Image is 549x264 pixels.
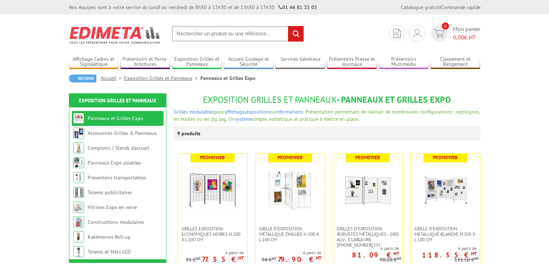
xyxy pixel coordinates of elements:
img: Grille d'exposition métallique Zinguée H 200 x L 100 cm [265,165,315,215]
a: Grille d'exposition métallique blanche H 200 x L 100 cm [411,226,480,242]
a: Présentoirs et Porte-brochures [121,56,170,68]
img: Kakémonos Roll-up [73,231,84,242]
span: Grilles d'exposition robustes métalliques - gris alu - 3 largeurs [PHONE_NUMBER] cm [337,226,399,248]
a: affichage [225,108,245,115]
a: Accessoires Grilles & Panneaux [88,130,157,136]
sup: HT [397,256,401,261]
b: Promoweb [433,154,458,161]
p: 118.35 € [422,253,476,257]
img: Grilles Exposition Economiques Noires H 200 x L 100 cm [187,165,238,215]
span: Grilles Exposition Economiques Noires H 200 x L 100 cm [182,226,244,242]
a: Panneaux Expo pliables [88,159,141,166]
img: devis rapide [393,29,401,38]
a: Kakémonos Roll-up [88,234,131,240]
img: Accessoires Grilles & Panneaux [73,128,84,139]
a: Grilles Exposition Economiques Noires H 200 x L 100 cm [178,226,247,242]
span: 0 [442,22,449,30]
img: Comptoirs / Stands d'accueil [73,142,84,153]
sup: HT [196,256,201,261]
b: Promoweb [355,154,380,161]
span: Grille d'exposition métallique blanche H 200 x L 100 cm [414,226,476,242]
a: Catalogue gratuit [401,4,440,10]
li: Panneaux et Grilles Expo [200,74,256,82]
div: Nos équipes sont à votre service du lundi au vendredi de 8h30 à 12h30 et de 13h30 à 17h30 [69,4,317,11]
p: 94 € [262,257,276,263]
a: Constructions modulaires [88,219,144,225]
a: Accueil Guidage et Sécurité [224,56,274,68]
img: devis rapide [434,29,444,38]
a: Retour [69,74,96,82]
div: | [401,4,480,11]
img: Grilles d'exposition robustes métalliques - gris alu - 3 largeurs 70-100-120 cm [343,165,393,215]
a: devis rapide 0 Mon panier 0,00€ HT [429,25,480,42]
b: Promoweb [200,154,225,161]
input: Rechercher un produit ou une référence... [172,26,304,42]
b: Promoweb [278,154,302,161]
sup: HT [238,255,244,261]
p: 79.90 € [278,257,321,261]
a: Comptoirs / Stands d'accueil [88,145,149,151]
p: 9 produits [177,126,204,141]
a: Vitrines Expo en verre [88,204,137,210]
span: Exposition Grilles et Panneaux [203,94,336,105]
sup: HT [393,251,399,257]
strong: 01 46 81 33 03 [278,4,317,10]
a: Accueil [101,75,124,81]
a: Services Généraux [275,56,325,68]
a: Panneaux et Grilles Expo [88,115,143,122]
sup: HT [316,255,321,261]
p: 81.09 € [352,253,399,257]
sup: HT [471,251,476,257]
a: Grille d'exposition métallique Zinguée H 200 x L 100 cm [256,226,325,242]
a: Totems publicitaires [88,189,132,196]
p: 77.35 € [202,257,244,261]
a: Classement et Rangement [431,56,480,68]
span: Mon panier [453,25,480,42]
a: Grilles d'exposition robustes métalliques - gris alu - 3 largeurs [PHONE_NUMBER] cm [333,226,402,248]
a: Présentoirs Multimédia [379,56,429,68]
img: Edimeta [69,22,161,48]
span: Grille d'exposition métallique Zinguée H 200 x L 100 cm [259,226,321,242]
a: Totems et Mâts LCD [88,248,131,255]
h1: - Panneaux et Grilles Expo [174,95,480,105]
p: 131.50 € [454,257,479,263]
img: Grille d'exposition métallique blanche H 200 x L 100 cm [420,165,471,215]
a: informations [275,108,303,115]
p: 91 € [186,257,201,263]
img: Totems publicitaires [73,187,84,198]
span: 0,00 [453,34,464,41]
span: A partir de [333,246,399,251]
a: modulables [189,108,214,115]
a: Affichage Cadres et Signalétique [69,56,119,68]
img: Vitrines Expo en verre [73,202,84,213]
sup: HT [272,256,276,261]
a: Exposition Grilles et Panneaux [79,97,156,104]
span: pour , ou . Présentation permettant de réaliser de nombreuses configurations : rectilignes, en ét... [174,108,480,122]
img: devis rapide [413,29,421,38]
a: Grilles [174,108,188,115]
img: Constructions modulaires [73,217,84,227]
sup: HT [474,256,479,261]
a: Présentoirs Presse et Journaux [327,56,377,68]
a: Commande rapide [441,4,480,10]
span: € HT [453,33,480,42]
a: Exposition Grilles et Panneaux [124,75,200,81]
a: Exposition Grilles et Panneaux [172,56,222,68]
img: Panneaux Expo pliables [73,157,84,168]
span: A partir de [186,250,244,256]
span: A partir de [411,246,476,251]
a: exposition [246,108,269,115]
img: Totems et Mâts LCD [73,246,84,257]
input: rechercher [288,26,304,42]
a: Présentoirs transportables [88,174,146,181]
span: A partir de [262,250,321,256]
img: Panneaux et Grilles Expo [73,113,84,124]
img: Présentoirs transportables [73,172,84,183]
p: 90.10 € [380,257,401,263]
a: système [235,116,252,122]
